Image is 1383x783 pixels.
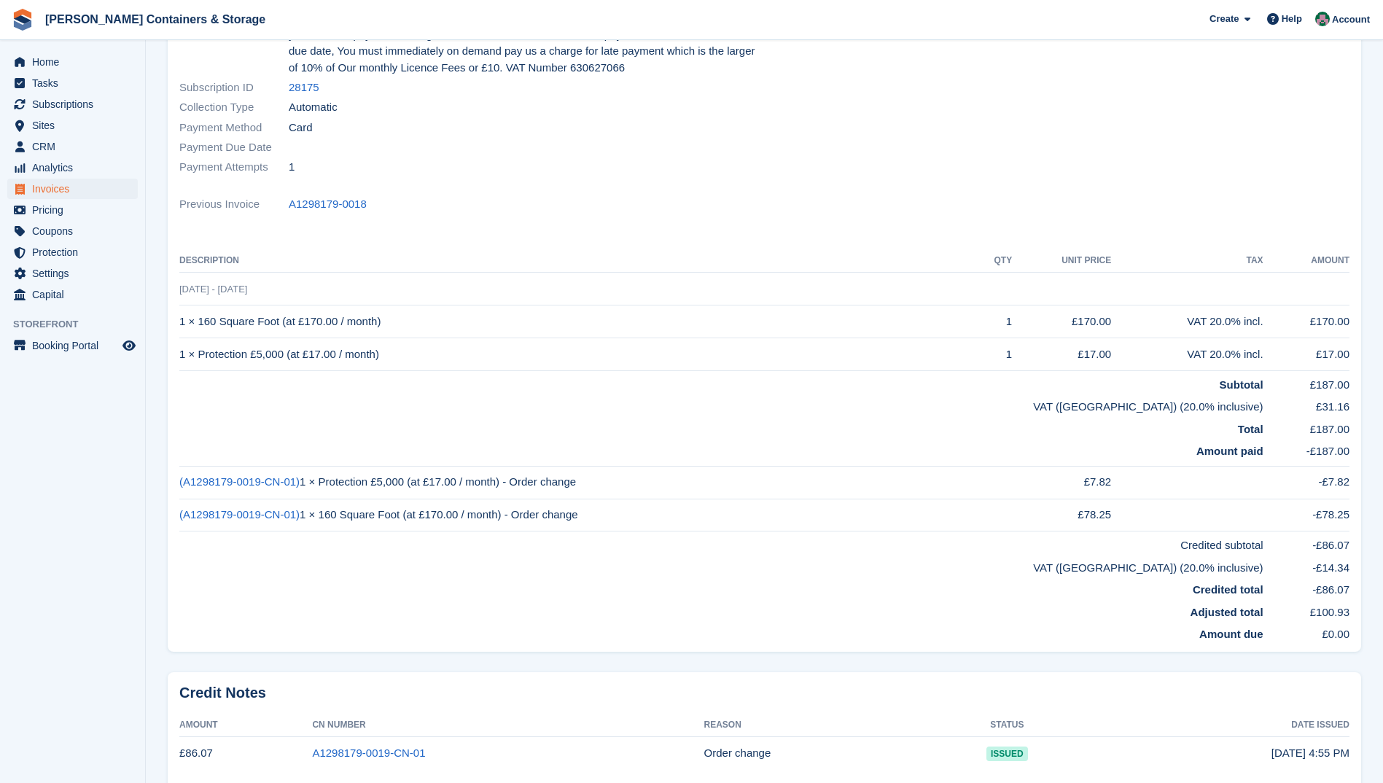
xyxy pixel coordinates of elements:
td: Credited subtotal [179,531,1263,554]
time: 2025-10-06 15:55:08 UTC [1271,747,1349,759]
th: Reason [704,714,936,737]
span: Analytics [32,157,120,178]
a: menu [7,221,138,241]
a: menu [7,263,138,284]
span: Booking Portal [32,335,120,356]
img: stora-icon-8386f47178a22dfd0bd8f6a31ec36ba5ce8667c1dd55bd0f319d3a0aa187defe.svg [12,9,34,31]
span: Memo [179,10,289,76]
td: £187.00 [1263,370,1349,393]
a: menu [7,94,138,114]
span: Collection Type [179,99,289,116]
td: £78.25 [1012,499,1111,531]
span: Sites [32,115,120,136]
span: For any accounting queries, please email [EMAIL_ADDRESS][DOMAIN_NAME] Please note you can now pay... [289,10,756,76]
span: Subscription ID [179,79,289,96]
td: -£86.07 [1263,576,1349,599]
td: Order change [704,737,936,769]
span: Tasks [32,73,120,93]
strong: Adjusted total [1191,606,1263,618]
a: menu [7,284,138,305]
span: Account [1332,12,1370,27]
a: (A1298179-0019-CN-01) [179,508,300,521]
td: £7.82 [1012,466,1111,499]
span: Home [32,52,120,72]
td: £17.00 [1263,338,1349,371]
td: VAT ([GEOGRAPHIC_DATA]) (20.0% inclusive) [179,554,1263,577]
td: -£78.25 [1263,499,1349,531]
span: Create [1209,12,1239,26]
td: £170.00 [1012,305,1111,338]
th: Tax [1111,249,1263,273]
a: Preview store [120,337,138,354]
a: menu [7,242,138,262]
td: £86.07 [179,737,312,769]
td: 1 × 160 Square Foot (at £170.00 / month) - Order change [179,499,976,531]
span: CRM [32,136,120,157]
a: A1298179-0018 [289,196,367,213]
span: Payment Attempts [179,159,289,176]
th: QTY [976,249,1012,273]
strong: Amount paid [1196,445,1263,457]
td: £100.93 [1263,599,1349,621]
a: (A1298179-0019-CN-01) [179,475,300,488]
span: 1 [289,159,295,176]
span: Capital [32,284,120,305]
span: Help [1282,12,1302,26]
span: Payment Due Date [179,139,289,156]
a: 28175 [289,79,319,96]
td: 1 [976,338,1012,371]
a: menu [7,52,138,72]
span: Pricing [32,200,120,220]
a: A1298179-0019-CN-01 [312,747,425,759]
a: menu [7,73,138,93]
td: 1 × Protection £5,000 (at £17.00 / month) [179,338,976,371]
td: -£187.00 [1263,437,1349,466]
span: Protection [32,242,120,262]
td: -£7.82 [1263,466,1349,499]
td: £0.00 [1263,620,1349,643]
td: 1 × Protection £5,000 (at £17.00 / month) - Order change [179,466,976,499]
td: £187.00 [1263,416,1349,438]
span: Subscriptions [32,94,120,114]
strong: Total [1238,423,1263,435]
td: VAT ([GEOGRAPHIC_DATA]) (20.0% inclusive) [179,393,1263,416]
td: £31.16 [1263,393,1349,416]
a: menu [7,179,138,199]
a: menu [7,157,138,178]
td: £170.00 [1263,305,1349,338]
strong: Subtotal [1220,378,1263,391]
div: VAT 20.0% incl. [1111,313,1263,330]
th: Amount [179,714,312,737]
a: menu [7,200,138,220]
span: issued [986,747,1028,761]
th: Status [935,714,1078,737]
span: Previous Invoice [179,196,289,213]
th: Amount [1263,249,1349,273]
h2: Credit Notes [179,684,1349,702]
a: menu [7,136,138,157]
th: CN Number [312,714,704,737]
span: Coupons [32,221,120,241]
td: -£86.07 [1263,531,1349,554]
strong: Credited total [1193,583,1263,596]
span: Card [289,120,313,136]
span: Storefront [13,317,145,332]
a: [PERSON_NAME] Containers & Storage [39,7,271,31]
th: Description [179,249,976,273]
span: Settings [32,263,120,284]
th: Unit Price [1012,249,1111,273]
strong: Amount due [1199,628,1263,640]
img: Julia Marcham [1315,12,1330,26]
td: 1 [976,305,1012,338]
div: VAT 20.0% incl. [1111,346,1263,363]
td: -£14.34 [1263,554,1349,577]
span: Payment Method [179,120,289,136]
span: Invoices [32,179,120,199]
td: 1 × 160 Square Foot (at £170.00 / month) [179,305,976,338]
span: Automatic [289,99,338,116]
td: £17.00 [1012,338,1111,371]
a: menu [7,335,138,356]
th: Date Issued [1079,714,1350,737]
span: [DATE] - [DATE] [179,284,247,295]
a: menu [7,115,138,136]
